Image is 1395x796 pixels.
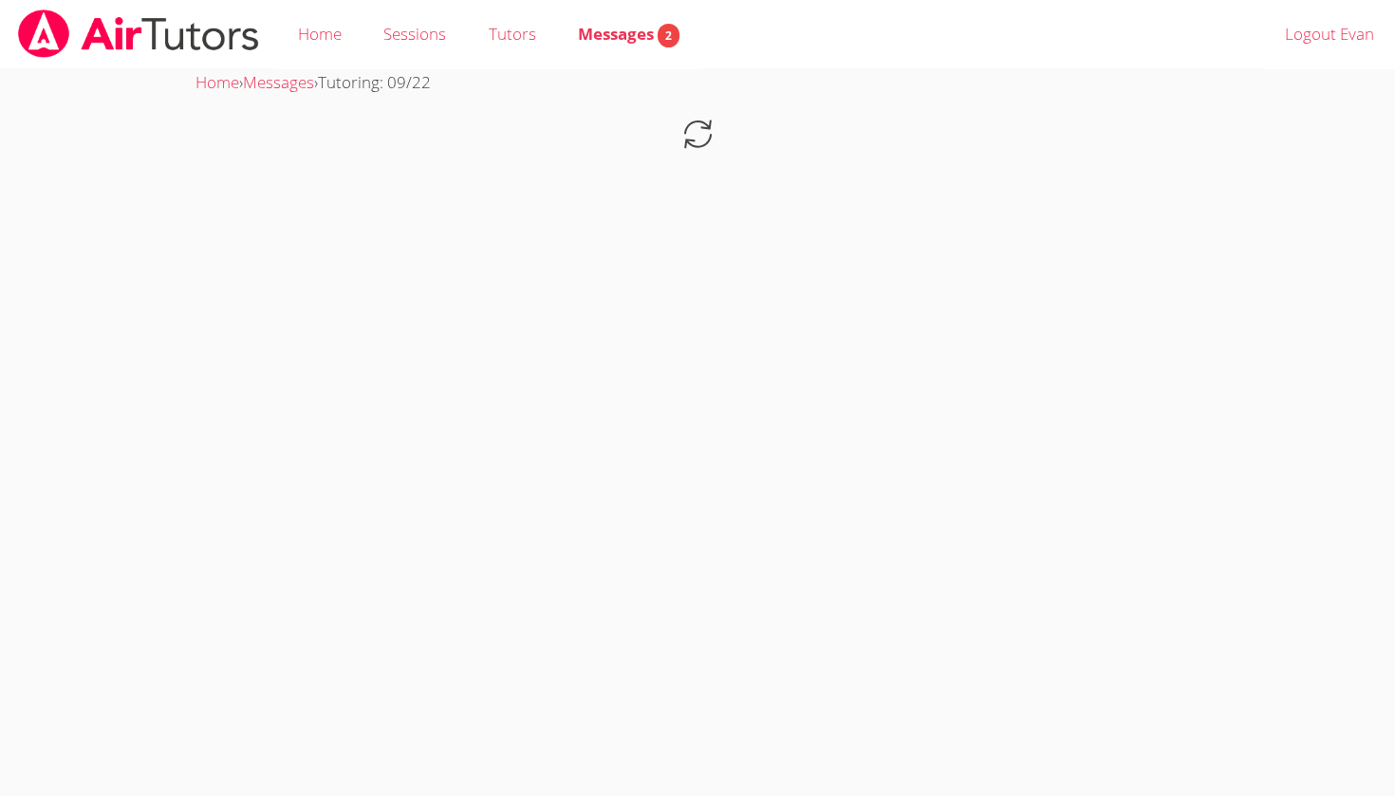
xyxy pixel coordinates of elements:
div: › › [195,69,1200,97]
img: airtutors_banner-c4298cdbf04f3fff15de1276eac7730deb9818008684d7c2e4769d2f7ddbe033.png [16,9,261,58]
a: Home [195,71,239,93]
span: 2 [658,24,679,47]
span: Tutoring: 09/22 [318,71,431,93]
span: Messages [578,23,679,45]
a: Messages [243,71,314,93]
